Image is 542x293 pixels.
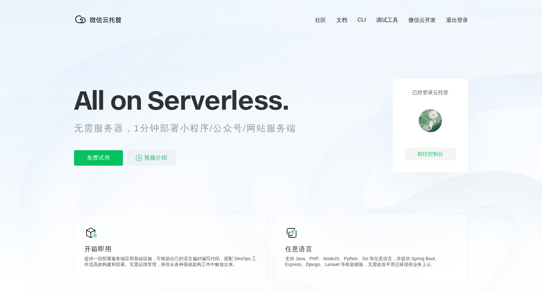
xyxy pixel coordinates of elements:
img: video_play.svg [135,154,143,162]
img: 微信云托管 [74,13,126,26]
p: 开箱即用 [84,244,257,253]
p: 提供一切部署服务端应用基础设施，可根据自己的语言偏好编写代码，搭配 DevOps 工作流高效构建和部署。无需运维管理，将你从各种基础架构工作中解放出来。 [84,256,257,269]
p: 免费试用 [74,150,123,166]
p: 无需服务器，1分钟部署小程序/公众号/网站服务端 [74,122,308,135]
p: 已经登录云托管 [412,89,448,96]
span: All on [74,84,141,116]
a: 微信云开发 [408,16,436,24]
a: 调试工具 [376,16,398,24]
a: CLI [358,17,366,23]
span: Serverless. [147,84,289,116]
span: 视频介绍 [144,150,167,166]
a: 退出登录 [446,16,468,24]
div: 前往控制台 [405,148,456,160]
a: 社区 [315,16,326,24]
a: 文档 [336,16,347,24]
p: 任意语言 [285,244,458,253]
a: 微信云托管 [74,21,126,27]
p: 支持 Java、PHP、NodeJS、Python、Go 等任意语言，并提供 Spring Boot、Express、Django、Laravel 等框架模板，无需改造平滑迁移现有业务上云。 [285,256,458,269]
